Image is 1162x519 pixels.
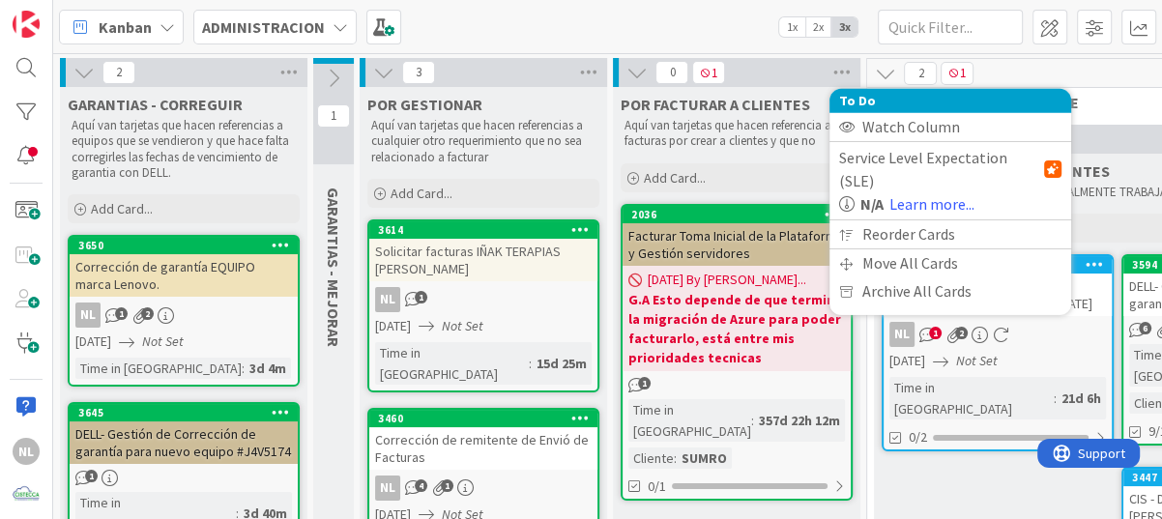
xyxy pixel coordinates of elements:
p: Aquí van tarjetas que hacen referencias a cualquier otro requerimiento que no sea relacionado a f... [371,118,596,165]
div: SUMRO [677,447,732,469]
div: NL [375,476,400,501]
div: Archive All Cards [829,277,1071,305]
div: NL [13,438,40,465]
div: NL [375,287,400,312]
span: GARANTIAS - CORREGUIR [68,95,243,114]
i: Not Set [442,317,483,334]
div: 3650 [78,239,298,252]
div: Time in [GEOGRAPHIC_DATA] [889,377,1054,419]
div: 3460Corrección de remitente de Envió de Facturas [369,410,597,470]
span: 6 [1139,322,1151,334]
input: Quick Filter... [878,10,1023,44]
div: 2036 [631,208,851,221]
span: 1 [85,470,98,482]
div: To Do [829,89,1071,113]
img: Visit kanbanzone.com [13,11,40,38]
span: 1 [441,479,453,492]
div: Watch Column [829,113,1071,141]
span: [DATE] [75,332,111,352]
span: 0/1 [648,476,666,497]
span: Add Card... [91,200,153,217]
span: 2 [102,61,135,84]
div: 3d 4m [245,358,291,379]
div: 3460 [378,412,597,425]
span: : [529,353,532,374]
div: Time in [GEOGRAPHIC_DATA] [375,342,529,385]
i: Not Set [956,352,998,369]
span: : [1054,388,1057,409]
span: : [674,447,677,469]
div: 3645DELL- Gestión de Corrección de garantía para nuevo equipo #J4V5174 [70,404,298,464]
span: 1x [779,17,805,37]
span: 2 [904,62,937,85]
div: NL [369,476,597,501]
span: 1 [692,61,725,84]
div: 3614 [378,223,597,237]
div: Facturar Toma Inicial de la Plataforma y Gestión servidores [623,223,851,266]
div: NL [884,322,1112,347]
span: 0 [655,61,688,84]
a: 3650Corrección de garantía EQUIPO marca Lenovo.NL[DATE]Not SetTime in [GEOGRAPHIC_DATA]:3d 4m [68,235,300,387]
a: Learn more... [889,192,974,216]
img: avatar [13,481,40,508]
div: DELL- Gestión de Corrección de garantía para nuevo equipo #J4V5174 [70,421,298,464]
span: 1 [317,104,350,128]
span: 1 [115,307,128,320]
div: Service Level Expectation (SLE) [839,146,1061,192]
span: 3 [402,61,435,84]
div: NL [369,287,597,312]
div: 21d 6h [1057,388,1106,409]
a: 3596[PERSON_NAME] - Solicitud de Histórico de Pago Hipoteca - [DATE]NL[DATE]Not SetTime in [GEOGR... [882,254,1114,451]
span: 1 [415,291,427,303]
b: N/A [860,192,884,216]
span: 2 [955,327,968,339]
span: 0/2 [909,427,927,447]
span: [DATE] [889,351,925,371]
i: Not Set [142,332,184,350]
span: POR FACTURAR A CLIENTES [621,95,810,114]
div: NL [70,303,298,328]
span: : [242,358,245,379]
div: Reorder Cards [829,220,1071,248]
div: NL [889,322,915,347]
span: Add Card... [391,185,452,202]
div: NL [75,303,101,328]
span: 1 [638,377,651,389]
div: 3614 [369,221,597,239]
span: Kanban [99,15,152,39]
a: 3614Solicitar facturas IÑAK TERAPIAS [PERSON_NAME]NL[DATE]Not SetTime in [GEOGRAPHIC_DATA]:15d 25m [367,219,599,392]
div: 15d 25m [532,353,592,374]
div: 3460 [369,410,597,427]
span: 1 [929,327,942,339]
span: 4 [415,479,427,492]
span: 2 [141,307,154,320]
div: 3614Solicitar facturas IÑAK TERAPIAS [PERSON_NAME] [369,221,597,281]
div: Corrección de garantía EQUIPO marca Lenovo. [70,254,298,297]
span: GARANTIAS - MEJORAR [324,187,343,347]
span: [DATE] By [PERSON_NAME]... [648,270,806,290]
span: POR GESTIONAR [367,95,482,114]
div: 3645 [70,404,298,421]
div: 3645 [78,406,298,419]
div: Time in [GEOGRAPHIC_DATA] [628,399,751,442]
span: 2x [805,17,831,37]
b: ADMINISTRACION [202,17,325,37]
span: [DATE] [375,316,411,336]
div: Time in [GEOGRAPHIC_DATA] [75,358,242,379]
span: : [751,410,754,431]
span: 1 [941,62,973,85]
div: 2036 [623,206,851,223]
div: Move All Cards [829,249,1071,277]
div: Cliente [628,447,674,469]
span: 3x [831,17,857,37]
a: 2036Facturar Toma Inicial de la Plataforma y Gestión servidores[DATE] By [PERSON_NAME]...G.A Esto... [621,204,853,501]
p: Aquí van tarjetas que hacen referencias a equipos que se vendieron y que hace falta corregirles l... [72,118,296,181]
p: Aquí van tarjetas que hacen referencia a facturas por crear a clientes y que no [625,118,849,150]
div: 3650Corrección de garantía EQUIPO marca Lenovo. [70,237,298,297]
div: Solicitar facturas IÑAK TERAPIAS [PERSON_NAME] [369,239,597,281]
div: 357d 22h 12m [754,410,845,431]
div: 3650 [70,237,298,254]
span: Support [41,3,88,26]
b: G.A Esto depende de que termine la migración de Azure para poder facturarlo, está entre mis prior... [628,290,845,367]
div: 2036Facturar Toma Inicial de la Plataforma y Gestión servidores [623,206,851,266]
